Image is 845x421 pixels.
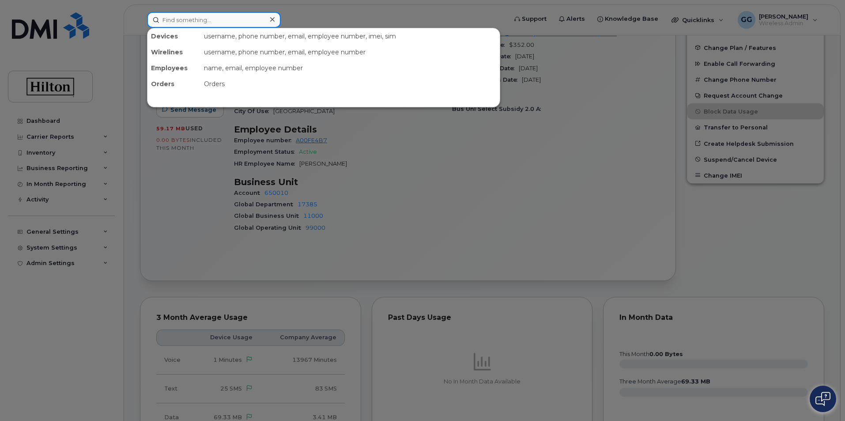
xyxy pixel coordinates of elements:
[200,28,500,44] div: username, phone number, email, employee number, imei, sim
[147,76,200,92] div: Orders
[815,392,830,406] img: Open chat
[147,60,200,76] div: Employees
[147,28,200,44] div: Devices
[200,44,500,60] div: username, phone number, email, employee number
[147,44,200,60] div: Wirelines
[200,60,500,76] div: name, email, employee number
[200,76,500,92] div: Orders
[147,12,281,28] input: Find something...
